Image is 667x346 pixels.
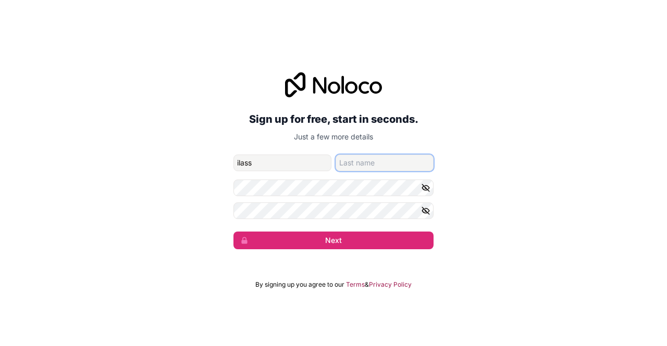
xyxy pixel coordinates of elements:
span: & [365,280,369,289]
input: given-name [233,155,331,171]
a: Terms [346,280,365,289]
input: Confirm password [233,202,434,219]
input: family-name [336,155,434,171]
p: Just a few more details [233,132,434,142]
input: Password [233,180,434,196]
h2: Sign up for free, start in seconds. [233,110,434,129]
span: By signing up you agree to our [255,280,344,289]
button: Next [233,232,434,249]
a: Privacy Policy [369,280,412,289]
